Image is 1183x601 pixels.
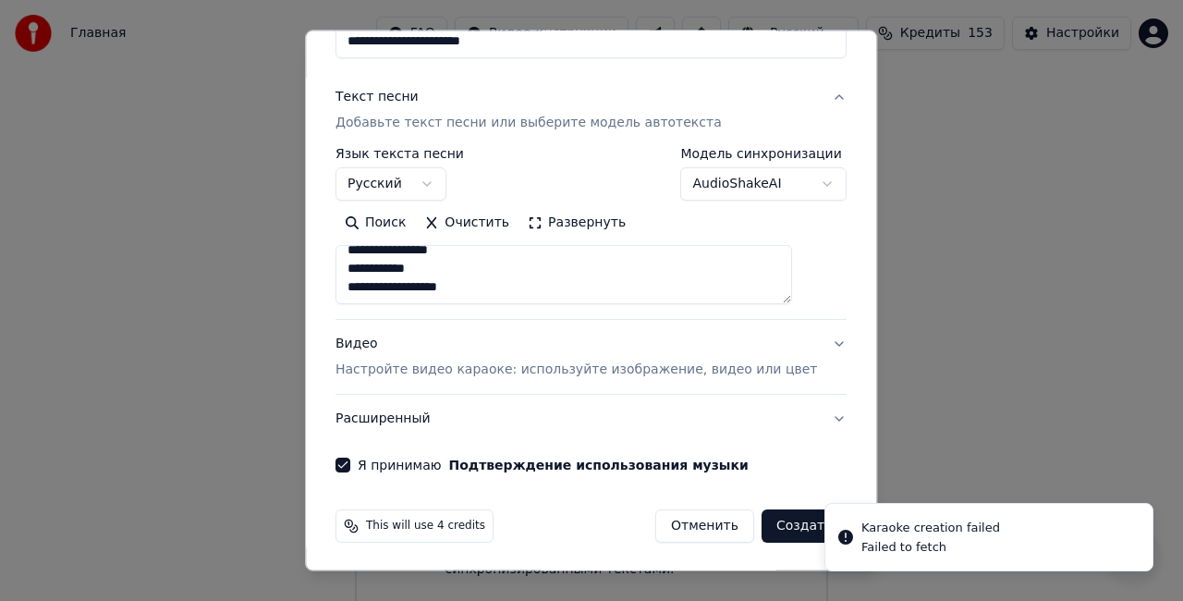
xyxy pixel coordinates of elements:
p: Добавьте текст песни или выберите модель автотекста [335,114,722,132]
label: Модель синхронизации [681,147,848,160]
div: Видео [335,335,817,379]
div: Текст песниДобавьте текст песни или выберите модель автотекста [335,147,847,319]
button: Создать [762,509,847,543]
span: This will use 4 credits [366,519,485,534]
p: Настройте видео караоке: используйте изображение, видео или цвет [335,361,817,379]
label: Я принимаю [358,459,749,472]
button: ВидеоНастройте видео караоке: используйте изображение, видео или цвет [335,320,847,394]
button: Отменить [655,509,754,543]
button: Расширенный [335,395,847,443]
button: Текст песниДобавьте текст песни или выберите модель автотекста [335,73,847,147]
button: Я принимаю [449,459,749,472]
button: Очистить [416,208,519,238]
label: Язык текста песни [335,147,464,160]
div: Текст песни [335,88,419,106]
button: Поиск [335,208,415,238]
button: Развернуть [518,208,635,238]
